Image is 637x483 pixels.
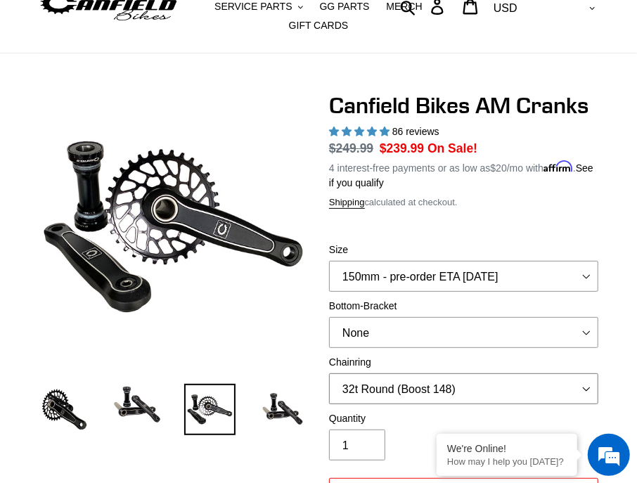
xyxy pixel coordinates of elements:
a: GIFT CARDS [282,16,356,35]
img: Load image into Gallery viewer, Canfield Cranks [111,384,162,425]
div: calculated at checkout. [329,195,598,210]
span: $20 [491,162,507,174]
span: $239.99 [380,141,424,155]
div: Minimize live chat window [231,7,264,41]
img: d_696896380_company_1647369064580_696896380 [45,70,80,105]
div: Chat with us now [94,79,257,97]
label: Size [329,243,598,257]
span: We're online! [82,149,194,291]
span: GIFT CARDS [289,20,349,32]
a: See if you qualify - Learn more about Affirm Financing (opens in modal) [329,162,593,188]
textarea: Type your message and hit 'Enter' [7,328,268,378]
span: On Sale! [427,139,477,157]
p: How may I help you today? [447,456,567,467]
s: $249.99 [329,141,373,155]
h1: Canfield Bikes AM Cranks [329,92,598,119]
span: 4.97 stars [329,126,392,137]
span: Affirm [543,160,573,172]
span: 86 reviews [392,126,439,137]
img: Load image into Gallery viewer, Canfield Bikes AM Cranks [184,384,236,435]
img: Load image into Gallery viewer, CANFIELD-AM_DH-CRANKS [257,384,308,435]
img: Load image into Gallery viewer, Canfield Bikes AM Cranks [39,384,90,435]
label: Chainring [329,355,598,370]
div: We're Online! [447,443,567,454]
a: Shipping [329,197,365,209]
div: Navigation go back [15,77,37,98]
span: SERVICE PARTS [214,1,292,13]
label: Quantity [329,411,598,426]
span: MERCH [386,1,422,13]
label: Bottom-Bracket [329,299,598,314]
p: 4 interest-free payments or as low as /mo with . [329,157,598,191]
span: GG PARTS [320,1,370,13]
